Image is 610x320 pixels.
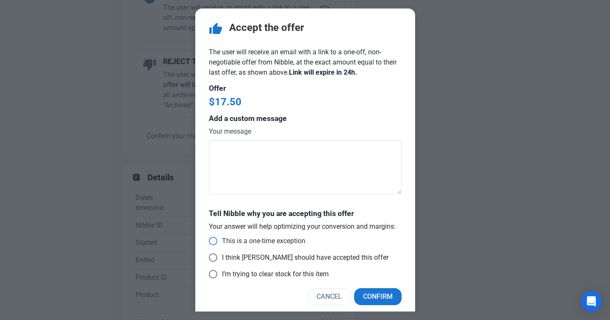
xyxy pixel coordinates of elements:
span: thumb_up [209,22,222,36]
h4: Tell Nibble why you are accepting this offer [209,210,402,218]
p: The user will receive an email with a link to a one-off, non-negotiable offer from Nibble, at the... [209,47,402,78]
h4: Add a custom message [209,115,402,123]
span: Cancel [316,292,342,302]
span: I think [PERSON_NAME] should have accepted this offer [217,253,388,262]
b: Link will expire in 24h. [289,68,357,76]
span: I’m trying to clear stock for this item [217,270,329,278]
button: Confirm [354,288,402,305]
label: Your message [209,126,402,137]
h2: Accept the offer [229,22,304,34]
p: Your answer will help optimizing your conversion and margins: [209,222,402,232]
button: Cancel [308,288,351,305]
span: Confirm [363,292,393,302]
h4: Offer [209,84,402,93]
div: Open Intercom Messenger [581,291,602,312]
span: This is a one-time exception [217,237,305,245]
h2: $17.50 [209,96,402,108]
